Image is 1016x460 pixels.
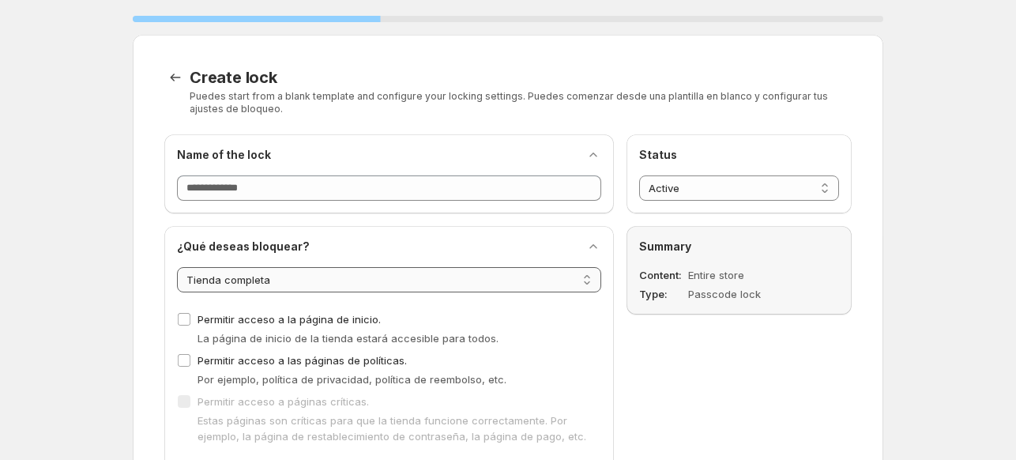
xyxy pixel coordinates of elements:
[198,354,407,367] span: Permitir acceso a las páginas de políticas.
[198,313,381,326] span: Permitir acceso a la página de inicio.
[190,68,277,87] span: Create lock
[177,147,271,163] h2: Name of the lock
[198,414,586,443] span: Estas páginas son críticas para que la tienda funcione correctamente. Por ejemplo, la página de r...
[639,147,839,163] h2: Status
[190,90,852,115] p: Puedes start from a blank template and configure your locking settings. Puedes comenzar desde una...
[177,239,310,255] h2: ¿Qué deseas bloquear?
[688,286,798,302] dd: Passcode lock
[688,267,798,283] dd: Entire store
[198,373,506,386] span: Por ejemplo, política de privacidad, política de reembolso, etc.
[198,395,369,408] span: Permitir acceso a páginas críticas.
[639,286,685,302] dt: Type:
[639,267,685,283] dt: Content:
[198,332,499,345] span: La página de inicio de la tienda estará accesible para todos.
[164,66,186,89] button: Back to templates
[639,239,839,255] h2: Summary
